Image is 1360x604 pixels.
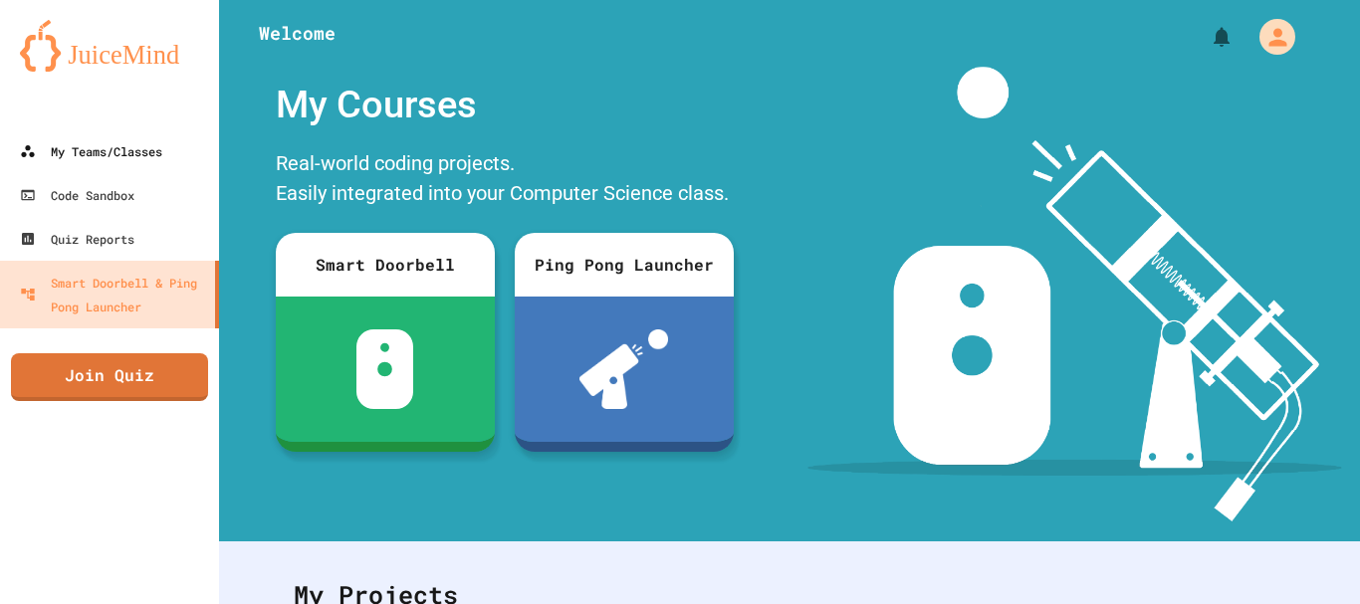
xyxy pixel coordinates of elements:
div: Real-world coding projects. Easily integrated into your Computer Science class. [266,143,744,218]
div: My Courses [266,67,744,143]
div: My Notifications [1173,20,1239,54]
a: Join Quiz [11,353,208,401]
img: sdb-white.svg [356,329,413,409]
img: banner-image-my-projects.png [807,67,1341,521]
div: Code Sandbox [20,183,134,207]
div: My Account [1239,14,1300,60]
img: ppl-with-ball.png [579,329,668,409]
div: Ping Pong Launcher [515,233,734,297]
div: My Teams/Classes [20,139,162,163]
div: Smart Doorbell [276,233,495,297]
div: Quiz Reports [20,227,134,251]
img: logo-orange.svg [20,20,199,72]
div: Smart Doorbell & Ping Pong Launcher [20,271,207,318]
